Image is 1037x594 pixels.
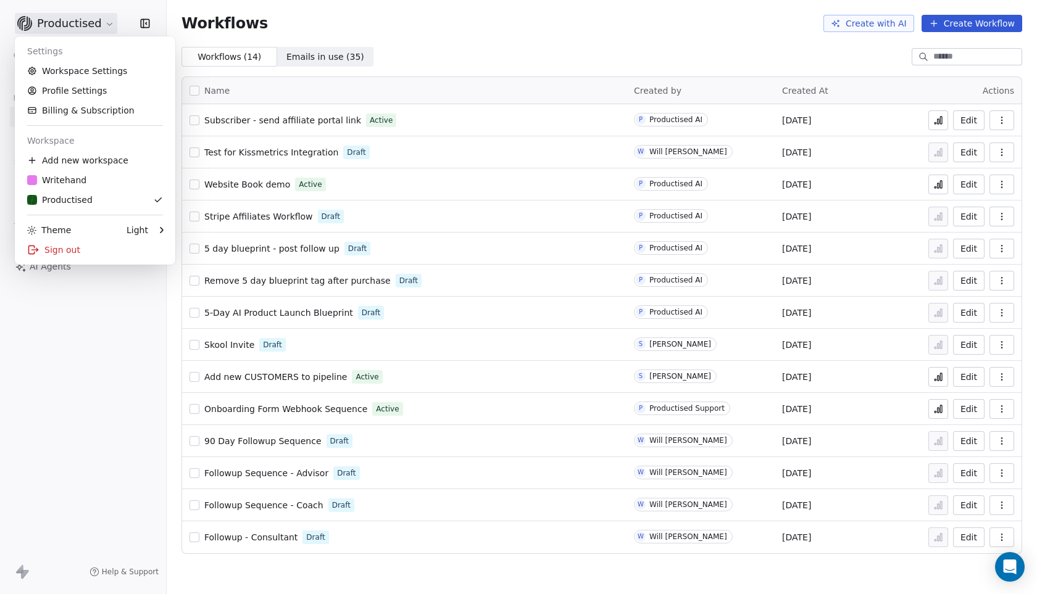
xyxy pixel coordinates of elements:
a: Billing & Subscription [20,101,170,120]
div: Writehand [27,174,86,186]
img: Logo%20(1).svg [27,195,37,205]
a: Profile Settings [20,81,170,101]
div: Productised [27,194,93,206]
div: Add new workspace [20,151,170,170]
div: Theme [27,224,71,236]
div: Sign out [20,240,170,260]
div: Light [127,224,148,236]
a: Workspace Settings [20,61,170,81]
div: Workspace [20,131,170,151]
div: Settings [20,41,170,61]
